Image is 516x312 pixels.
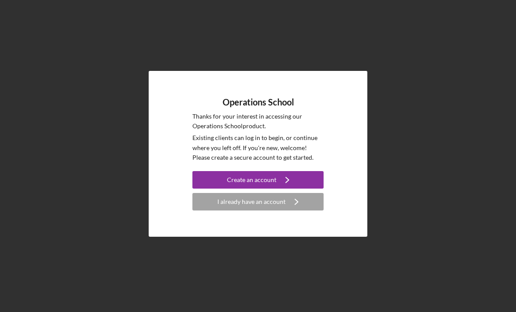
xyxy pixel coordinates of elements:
[192,112,324,131] p: Thanks for your interest in accessing our Operations School product.
[192,133,324,162] p: Existing clients can log in to begin, or continue where you left off. If you're new, welcome! Ple...
[217,193,286,210] div: I already have an account
[192,193,324,210] button: I already have an account
[223,97,294,107] h4: Operations School
[192,171,324,189] button: Create an account
[192,171,324,191] a: Create an account
[227,171,276,189] div: Create an account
